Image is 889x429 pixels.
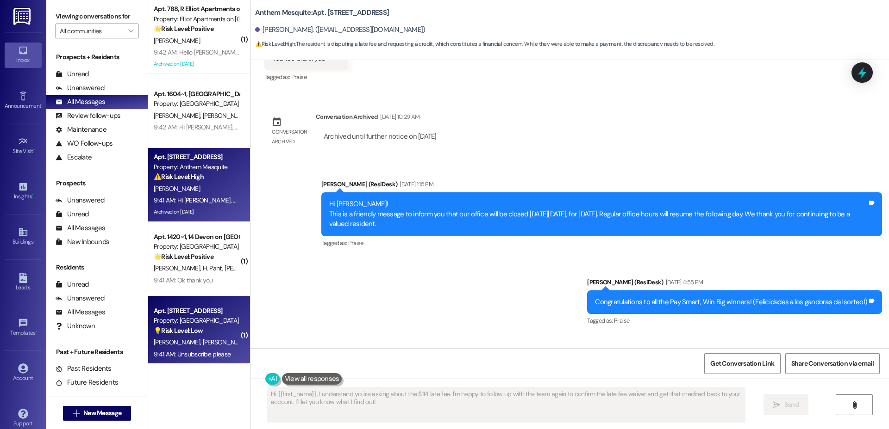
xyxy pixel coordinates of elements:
[154,252,213,261] strong: 🌟 Risk Level: Positive
[154,99,239,109] div: Property: [GEOGRAPHIC_DATA] at [GEOGRAPHIC_DATA]
[56,237,109,247] div: New Inbounds
[46,347,148,357] div: Past + Future Residents
[154,89,239,99] div: Apt. 1604~1, [GEOGRAPHIC_DATA] at [GEOGRAPHIC_DATA]
[397,179,433,189] div: [DATE] 1:15 PM
[154,232,239,242] div: Apt. 1420~1, 14 Devon on [GEOGRAPHIC_DATA]
[154,37,200,45] span: [PERSON_NAME]
[378,112,419,122] div: [DATE] 10:29 AM
[329,199,867,229] div: Hi [PERSON_NAME]! This is a friendly message to inform you that our office will be closed [DATE][...
[154,326,203,335] strong: 💡 Risk Level: Low
[36,328,37,335] span: •
[33,147,35,153] span: •
[56,280,89,289] div: Unread
[32,192,33,198] span: •
[5,315,42,340] a: Templates •
[851,401,858,409] i: 
[704,353,780,374] button: Get Conversation Link
[154,316,239,325] div: Property: [GEOGRAPHIC_DATA]
[291,73,307,81] span: Praise
[154,14,239,24] div: Property: Elliot Apartments on [GEOGRAPHIC_DATA]
[46,52,148,62] div: Prospects + Residents
[154,111,203,120] span: [PERSON_NAME]
[255,39,714,49] span: : The resident is disputing a late fee and requesting a credit, which constitutes a financial con...
[764,394,808,415] button: Send
[587,277,882,290] div: [PERSON_NAME] (ResiDesk)
[56,83,105,93] div: Unanswered
[773,401,780,409] i: 
[154,4,239,14] div: Apt. 788, R Elliot Apartments on [GEOGRAPHIC_DATA]
[56,307,105,317] div: All Messages
[5,270,42,295] a: Leads
[5,179,42,204] a: Insights •
[5,361,42,386] a: Account
[154,338,203,346] span: [PERSON_NAME]
[56,153,92,162] div: Escalate
[154,25,213,33] strong: 🌟 Risk Level: Positive
[154,306,239,316] div: Apt. [STREET_ADDRESS]
[56,97,105,107] div: All Messages
[56,364,112,374] div: Past Residents
[154,48,289,56] div: 9:42 AM: Hello [PERSON_NAME] will do Thank you!
[56,9,138,24] label: Viewing conversations for
[154,162,239,172] div: Property: Anthem Mesquite
[154,172,204,181] strong: ⚠️ Risk Level: High
[710,359,774,368] span: Get Conversation Link
[56,125,106,135] div: Maintenance
[13,8,32,25] img: ResiDesk Logo
[255,8,389,18] b: Anthem Mesquite: Apt. [STREET_ADDRESS]
[154,242,239,251] div: Property: [GEOGRAPHIC_DATA] on [GEOGRAPHIC_DATA]
[56,223,105,233] div: All Messages
[264,70,348,84] div: Tagged as:
[5,134,42,159] a: Site Visit •
[46,263,148,272] div: Residents
[348,239,363,247] span: Praise
[595,297,867,307] div: Congratulations to all the Pay Smart, Win Big winners! (Felicidades a los gandoras del sorteo!)
[316,112,378,122] div: Conversation Archived
[153,206,240,218] div: Archived on [DATE]
[154,196,804,204] div: 9:41 AM: Hi [PERSON_NAME], good morning! I remember the team confirmed that the late fee will be ...
[5,43,42,67] a: Inbox
[272,127,308,147] div: Conversation archived
[56,111,120,121] div: Review follow-ups
[56,196,105,205] div: Unanswered
[321,236,882,250] div: Tagged as:
[202,338,249,346] span: [PERSON_NAME]
[154,264,203,272] span: [PERSON_NAME]
[56,378,118,387] div: Future Residents
[83,408,121,418] span: New Message
[784,400,799,410] span: Send
[154,276,213,284] div: 9:41 AM: Ok thank you
[664,277,703,287] div: [DATE] 4:55 PM
[73,410,80,417] i: 
[255,25,426,35] div: [PERSON_NAME]. ([EMAIL_ADDRESS][DOMAIN_NAME])
[56,294,105,303] div: Unanswered
[154,152,239,162] div: Apt. [STREET_ADDRESS]
[154,123,617,131] div: 9:42 AM: Hi [PERSON_NAME], thanks for sharing the video. I'm sorry you're still having issues wit...
[154,184,200,193] span: [PERSON_NAME]
[255,40,295,48] strong: ⚠️ Risk Level: High
[56,139,113,148] div: WO Follow-ups
[267,387,745,422] textarea: Hi {{first_name}}, I understand you're asking about the $114 late fee. I'm happy to follow up wit...
[5,224,42,249] a: Buildings
[56,321,95,331] div: Unknown
[46,178,148,188] div: Prospects
[202,264,225,272] span: H. Pant
[153,58,240,70] div: Archived on [DATE]
[128,27,133,35] i: 
[323,132,438,141] div: Archived until further notice on [DATE]
[154,350,231,358] div: 9:41 AM: Unsubscribe please
[41,101,43,108] span: •
[202,111,249,120] span: [PERSON_NAME]
[225,264,290,272] span: [PERSON_NAME] Budha
[63,406,131,421] button: New Message
[56,69,89,79] div: Unread
[587,314,882,327] div: Tagged as:
[785,353,880,374] button: Share Conversation via email
[60,24,124,38] input: All communities
[614,317,629,325] span: Praise
[321,179,882,192] div: [PERSON_NAME] (ResiDesk)
[56,209,89,219] div: Unread
[791,359,874,368] span: Share Conversation via email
